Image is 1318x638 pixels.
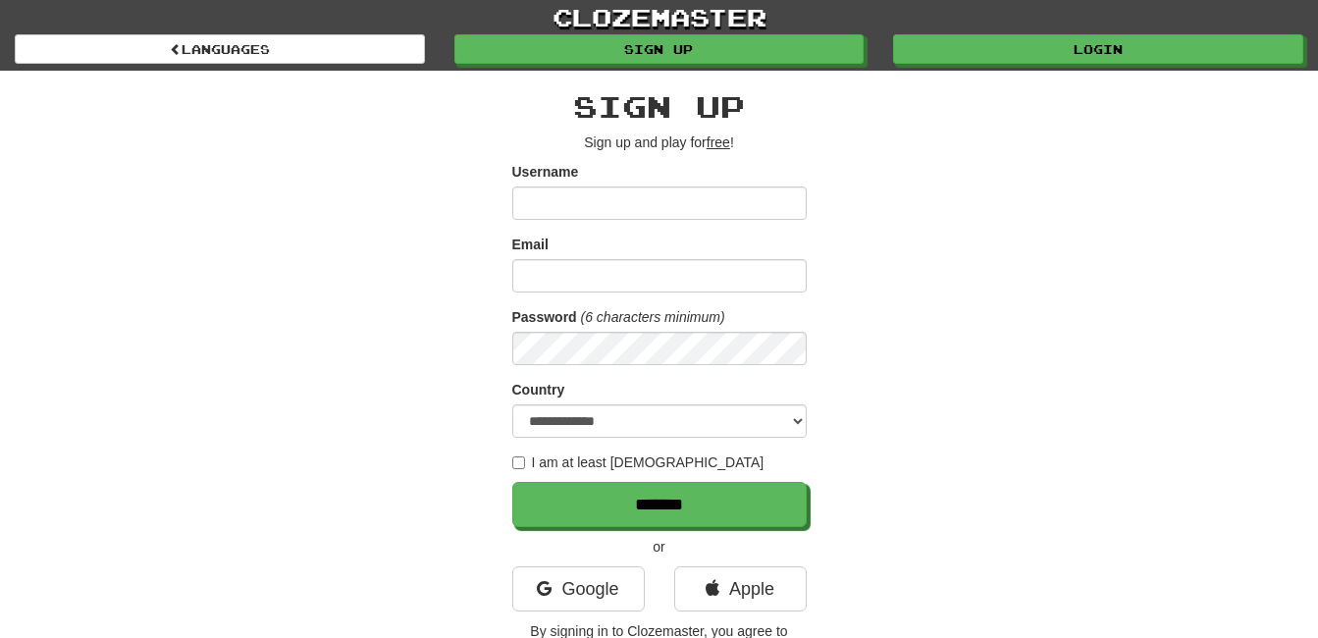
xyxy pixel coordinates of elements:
[581,309,725,325] em: (6 characters minimum)
[15,34,425,64] a: Languages
[512,90,807,123] h2: Sign up
[512,307,577,327] label: Password
[454,34,865,64] a: Sign up
[512,133,807,152] p: Sign up and play for !
[512,456,525,469] input: I am at least [DEMOGRAPHIC_DATA]
[674,566,807,611] a: Apple
[512,452,764,472] label: I am at least [DEMOGRAPHIC_DATA]
[512,235,549,254] label: Email
[893,34,1303,64] a: Login
[512,380,565,399] label: Country
[512,537,807,557] p: or
[707,134,730,150] u: free
[512,162,579,182] label: Username
[512,566,645,611] a: Google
